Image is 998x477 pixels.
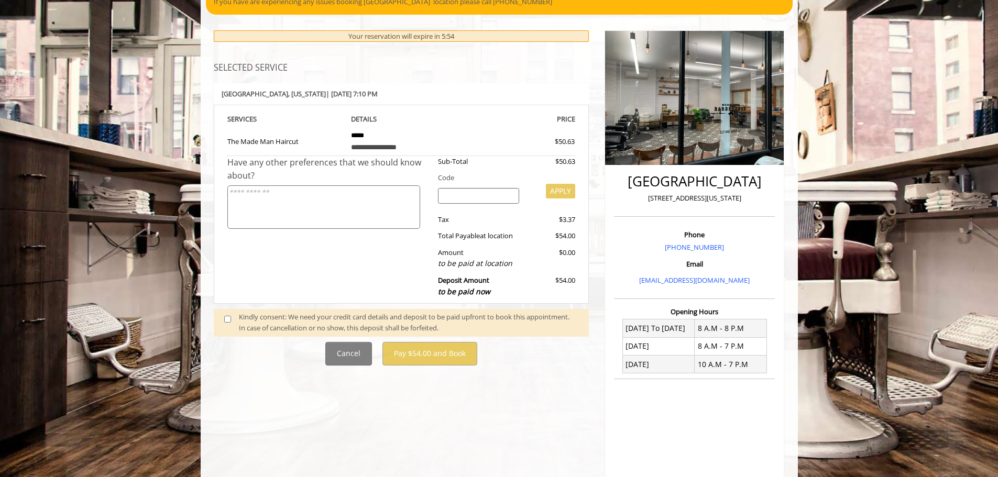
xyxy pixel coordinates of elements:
th: PRICE [459,113,576,125]
div: Kindly consent: We need your credit card details and deposit to be paid upfront to book this appo... [239,312,578,334]
h3: Email [617,260,772,268]
div: Your reservation will expire in 5:54 [214,30,589,42]
h3: Opening Hours [614,308,775,315]
td: 8 A.M - 7 P.M [695,337,767,355]
td: [DATE] [622,356,695,373]
span: at location [480,231,513,240]
div: $50.63 [517,136,575,147]
div: Total Payable [430,230,527,241]
b: [GEOGRAPHIC_DATA] | [DATE] 7:10 PM [222,89,378,98]
div: $54.00 [527,275,575,297]
button: APPLY [546,184,575,198]
th: DETAILS [343,113,459,125]
th: SERVICE [227,113,344,125]
div: $50.63 [527,156,575,167]
td: [DATE] [622,337,695,355]
td: 10 A.M - 7 P.M [695,356,767,373]
div: Sub-Total [430,156,527,167]
b: Deposit Amount [438,275,490,296]
div: Tax [430,214,527,225]
div: $0.00 [527,247,575,270]
div: Amount [430,247,527,270]
div: Have any other preferences that we should know about? [227,156,431,183]
a: [PHONE_NUMBER] [665,242,724,252]
h2: [GEOGRAPHIC_DATA] [617,174,772,189]
p: [STREET_ADDRESS][US_STATE] [617,193,772,204]
div: Code [430,172,575,183]
td: 8 A.M - 8 P.M [695,319,767,337]
h3: SELECTED SERVICE [214,63,589,73]
span: to be paid now [438,286,490,296]
span: , [US_STATE] [288,89,326,98]
h3: Phone [617,231,772,238]
div: to be paid at location [438,258,519,269]
a: [EMAIL_ADDRESS][DOMAIN_NAME] [639,275,750,285]
div: $54.00 [527,230,575,241]
button: Pay $54.00 and Book [382,342,477,365]
span: S [253,114,257,124]
button: Cancel [325,342,372,365]
div: $3.37 [527,214,575,225]
td: The Made Man Haircut [227,125,344,156]
td: [DATE] To [DATE] [622,319,695,337]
